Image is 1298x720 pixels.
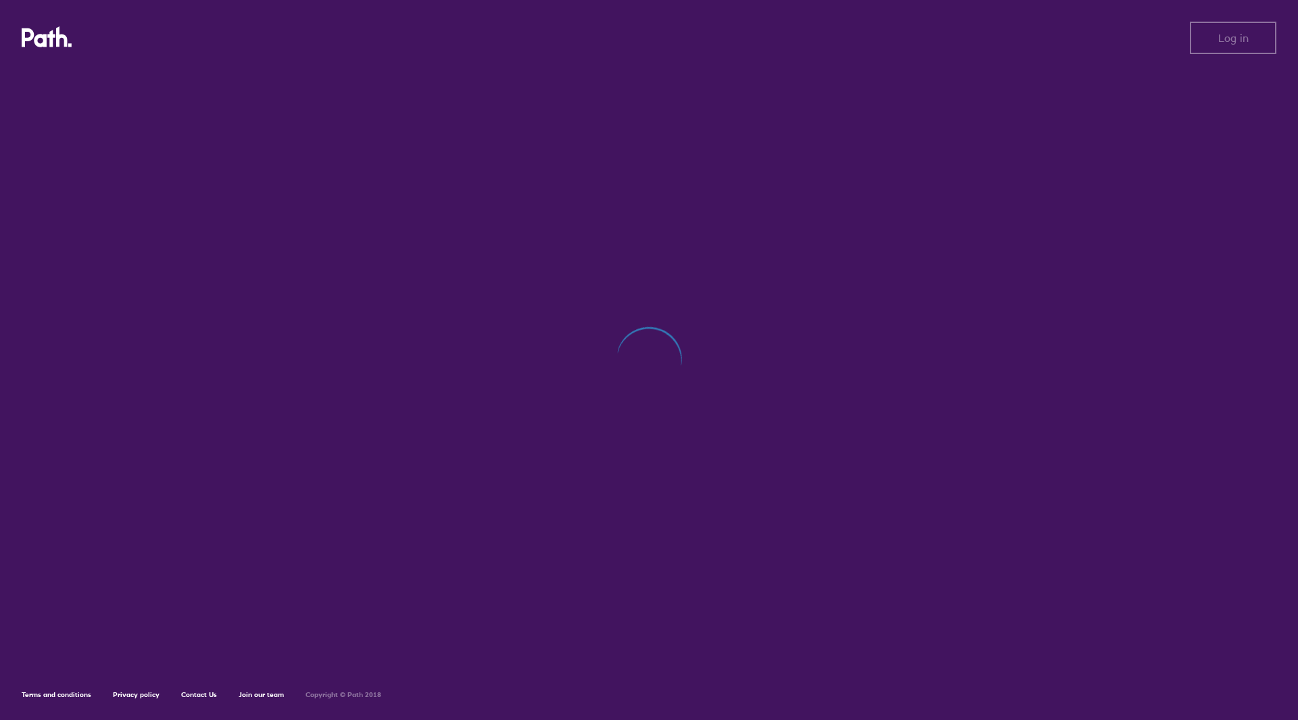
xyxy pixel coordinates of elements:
[1190,22,1276,54] button: Log in
[1218,32,1249,44] span: Log in
[306,691,381,699] h6: Copyright © Path 2018
[181,690,217,699] a: Contact Us
[22,690,91,699] a: Terms and conditions
[239,690,284,699] a: Join our team
[113,690,160,699] a: Privacy policy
